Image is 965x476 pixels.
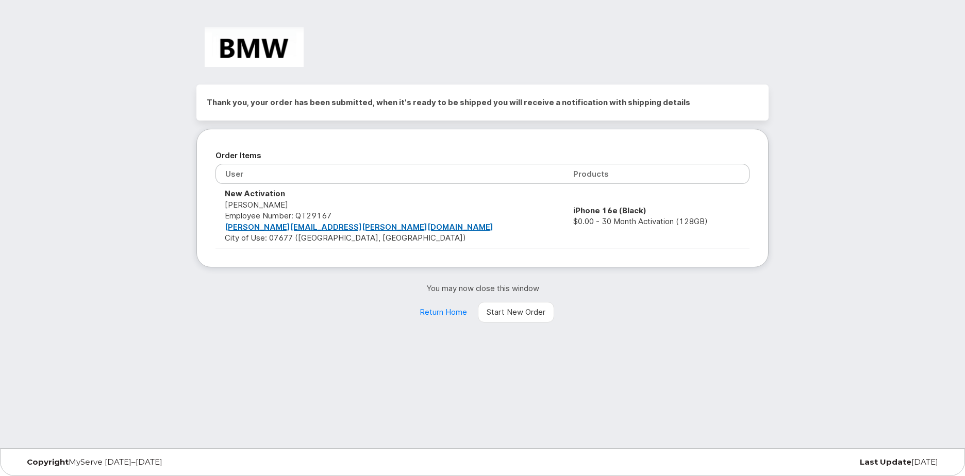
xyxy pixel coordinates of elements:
[225,222,493,232] a: [PERSON_NAME][EMAIL_ADDRESS][PERSON_NAME][DOMAIN_NAME]
[215,164,564,184] th: User
[19,458,328,466] div: MyServe [DATE]–[DATE]
[196,283,769,294] p: You may now close this window
[207,95,758,110] h2: Thank you, your order has been submitted, when it's ready to be shipped you will receive a notifi...
[225,211,331,220] span: Employee Number: QT29167
[860,457,911,467] strong: Last Update
[27,457,69,467] strong: Copyright
[564,184,750,248] td: $0.00 - 30 Month Activation (128GB)
[205,27,304,67] img: BMW Manufacturing Co LLC
[478,302,554,322] a: Start New Order
[637,458,946,466] div: [DATE]
[225,189,285,198] strong: New Activation
[215,184,564,248] td: [PERSON_NAME] City of Use: 07677 ([GEOGRAPHIC_DATA], [GEOGRAPHIC_DATA])
[411,302,476,322] a: Return Home
[573,206,646,215] strong: iPhone 16e (Black)
[564,164,750,184] th: Products
[215,148,750,163] h2: Order Items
